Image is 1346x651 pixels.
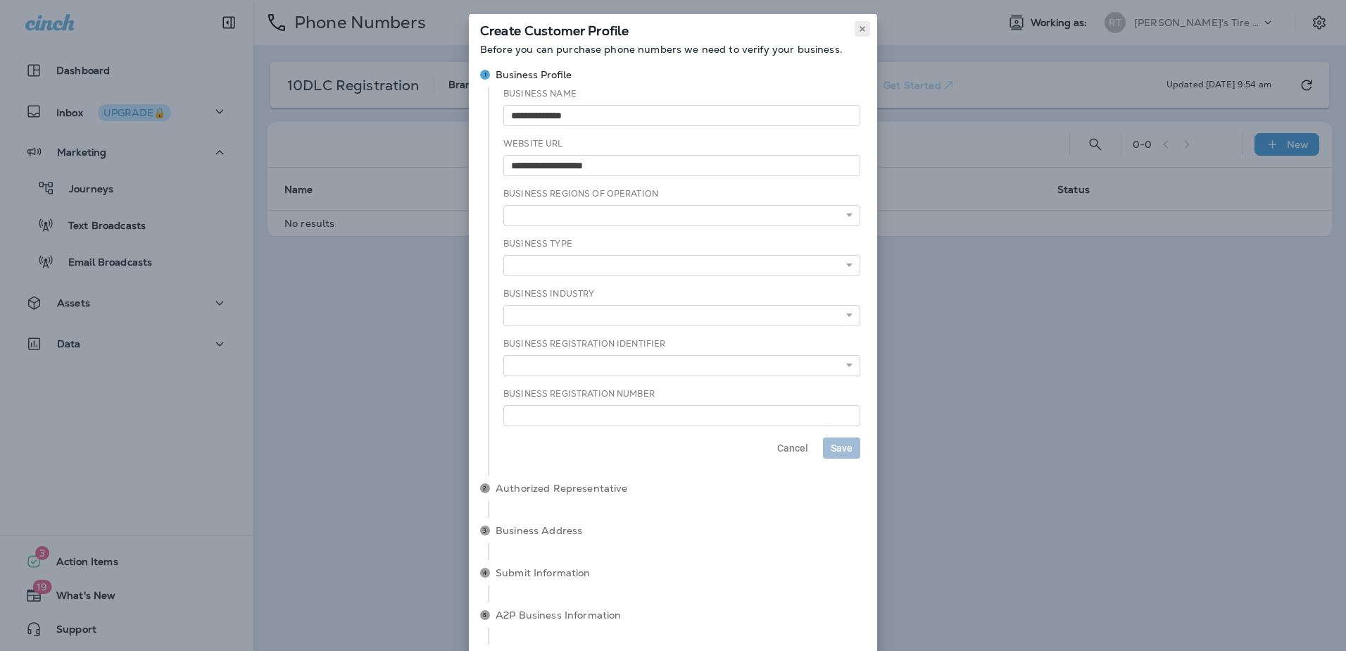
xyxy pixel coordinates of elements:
[474,56,872,93] button: Business Profile
[503,188,658,199] label: Business Regions of Operation
[469,14,877,44] div: Create Customer Profile
[483,569,486,576] text: 4
[777,443,808,453] span: Cancel
[503,288,594,299] label: Business Industry
[496,481,866,495] span: Authorized Representative
[496,608,866,622] span: A2P Business Information
[823,438,860,459] button: Save
[483,527,486,534] text: 3
[484,71,486,78] text: 1
[831,443,853,453] span: Save
[503,238,572,249] label: Business Type
[769,438,816,459] button: Cancel
[503,388,655,399] label: Business Registration Number
[496,523,866,538] span: Business Address
[480,44,866,55] p: Before you can purchase phone numbers we need to verify your business.
[503,88,577,99] label: Business Name
[483,612,486,619] text: 5
[503,338,665,349] label: Business Registration Identifier
[483,485,486,492] text: 2
[496,68,572,82] span: Business Profile
[503,138,563,149] label: Website URL
[496,566,866,580] span: Submit Information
